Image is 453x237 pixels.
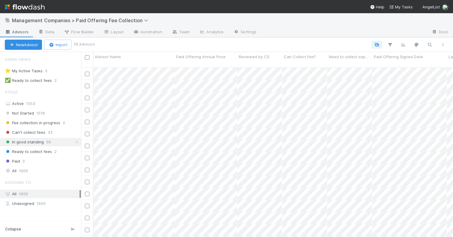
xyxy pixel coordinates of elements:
[229,28,261,37] a: Settings
[329,54,370,60] span: Need to collect separately?
[19,191,28,196] span: 1609
[99,28,128,37] a: Layout
[5,29,28,35] span: Advisors
[389,4,413,10] a: My Tasks
[5,226,21,232] span: Collapse
[85,216,89,220] input: Toggle Row Selected
[5,119,60,127] span: Fee collection in progress
[54,77,63,84] span: 2
[85,204,89,208] input: Toggle Row Selected
[48,129,52,136] span: 33
[284,54,316,60] span: Can Collect Fee?
[85,55,89,60] input: Toggle All Rows Selected
[5,129,45,136] span: Can't collect fees
[85,84,89,88] input: Toggle Row Selected
[5,67,43,75] div: My Active Tasks
[176,54,226,60] span: Paid Offering Annual Price
[85,168,89,172] input: Toggle Row Selected
[36,109,45,117] span: 1518
[46,138,51,146] span: 56
[85,108,89,112] input: Toggle Row Selected
[85,132,89,136] input: Toggle Row Selected
[85,192,89,196] input: Toggle Row Selected
[85,72,89,76] input: Toggle Row Selected
[5,53,31,65] span: Saved Views
[63,119,65,127] span: 0
[74,42,95,47] small: 56 Advisors
[194,28,229,37] a: Analytics
[85,156,89,160] input: Toggle Row Selected
[85,120,89,124] input: Toggle Row Selected
[370,4,384,10] div: Help
[5,109,34,117] span: Not Started
[5,100,79,107] div: Active
[239,54,269,60] span: Reviewed by CS
[5,148,52,155] span: Ready to collect fees
[19,167,28,175] span: 1609
[85,144,89,148] input: Toggle Row Selected
[5,2,45,12] img: logo-inverted-e16ddd16eac7371096b0.svg
[5,78,11,83] span: ✅
[44,40,71,50] button: Import
[167,28,194,37] a: Team
[26,101,35,106] span: 1553
[5,86,18,98] span: Stage
[422,4,440,9] span: AngelList
[5,138,44,146] span: In good standing
[54,148,57,155] span: 2
[374,54,423,60] span: Paid Offering Signed Date
[5,167,79,175] div: All
[5,40,42,50] button: NewAdvisor
[85,96,89,100] input: Toggle Row Selected
[389,4,413,9] span: My Tasks
[64,29,94,35] span: Flow Builder
[12,17,151,23] span: Management Companies > Paid Offering Fee Collection
[85,180,89,184] input: Toggle Row Selected
[5,200,79,207] div: Unassigned
[45,67,53,75] span: 0
[5,157,20,165] span: Paid
[22,157,25,165] span: 0
[5,18,11,23] span: 🐘
[37,200,46,207] span: 1609
[5,176,31,188] span: Assigned To
[5,190,79,198] div: All
[427,28,453,37] a: Docs
[5,77,52,84] div: Ready to collect fees
[59,28,99,37] a: Flow Builder
[128,28,167,37] a: Automation
[442,4,448,10] img: avatar_571adf04-33e8-4205-80f0-83f56503bf42.png
[33,28,59,37] a: Data
[95,54,121,60] span: Advisor Name
[5,68,11,73] span: ⭐
[85,228,89,232] input: Toggle Row Selected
